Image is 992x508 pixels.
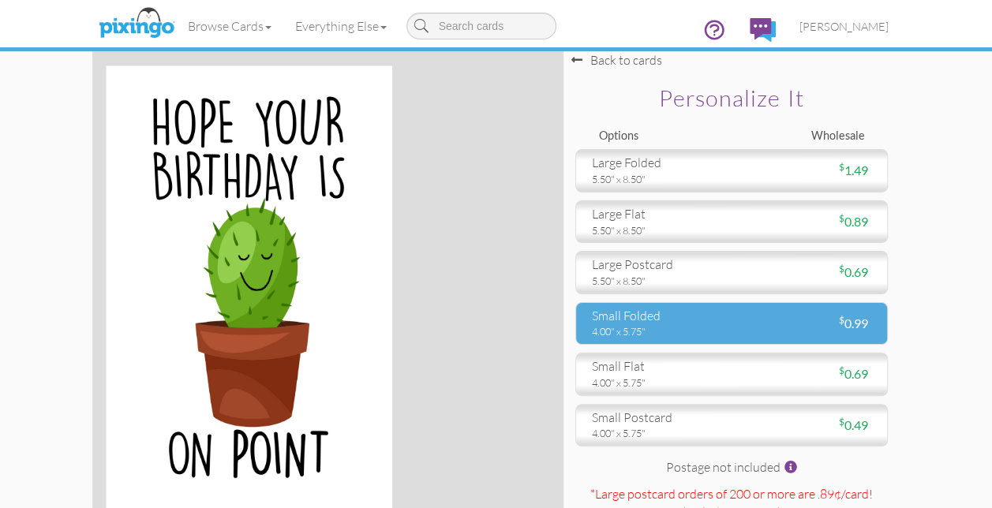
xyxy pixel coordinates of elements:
span: [PERSON_NAME] [799,20,889,33]
div: 4.00" x 5.75" [592,375,720,390]
sup: $ [838,263,844,275]
div: large postcard [592,256,720,274]
a: Browse Cards [176,6,283,46]
sup: $ [838,161,844,173]
div: large flat [592,205,720,223]
sup: $ [838,416,844,428]
div: Options [587,128,732,144]
sup: $ [838,314,844,326]
img: comments.svg [750,18,776,42]
span: 0.49 [838,417,867,432]
span: 0.69 [838,264,867,279]
div: Wholesale [732,128,876,144]
div: 4.00" x 5.75" [592,324,720,338]
div: small postcard [592,409,720,427]
div: small flat [592,357,720,375]
a: [PERSON_NAME] [788,6,900,47]
sup: $ [838,212,844,224]
div: large folded [592,154,720,172]
div: 5.50" x 8.50" [592,172,720,186]
a: Everything Else [283,6,399,46]
input: Search cards [406,13,556,39]
sup: $ [838,364,844,376]
div: 5.50" x 8.50" [592,274,720,288]
div: small folded [592,307,720,325]
span: 1.49 [838,162,867,177]
div: 4.00" x 5.75" [592,426,720,440]
div: Postage not included [575,458,889,477]
div: 5.50" x 8.50" [592,223,720,237]
span: 0.69 [838,366,867,381]
h2: Personalize it [603,86,861,111]
span: 0.99 [838,316,867,331]
img: 20250828-184722-d0324d7b9229-1500.jpg [106,65,392,508]
span: 0.89 [838,214,867,229]
img: pixingo logo [95,4,178,43]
